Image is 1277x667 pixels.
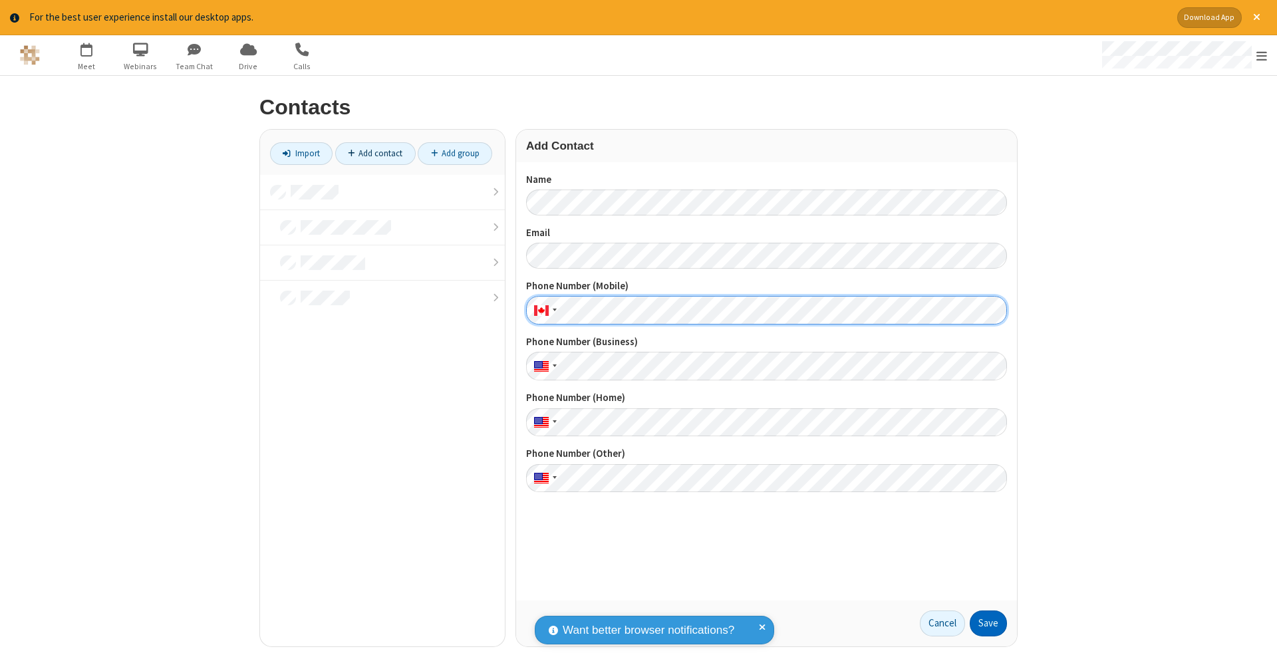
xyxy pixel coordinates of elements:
[970,610,1007,637] button: Save
[526,140,1007,152] h3: Add Contact
[526,446,1007,462] label: Phone Number (Other)
[277,61,327,72] span: Calls
[526,408,561,437] div: United States: + 1
[1246,7,1267,28] button: Close alert
[62,61,112,72] span: Meet
[20,45,40,65] img: QA Selenium DO NOT DELETE OR CHANGE
[5,35,55,75] button: Logo
[116,61,166,72] span: Webinars
[270,142,333,165] a: Import
[526,296,561,325] div: Canada: + 1
[563,622,734,639] span: Want better browser notifications?
[526,464,561,493] div: United States: + 1
[223,61,273,72] span: Drive
[526,352,561,380] div: United States: + 1
[526,390,1007,406] label: Phone Number (Home)
[29,10,1167,25] div: For the best user experience install our desktop apps.
[920,610,965,637] a: Cancel
[526,279,1007,294] label: Phone Number (Mobile)
[526,334,1007,350] label: Phone Number (Business)
[335,142,416,165] a: Add contact
[1089,35,1277,75] div: Open menu
[259,96,1018,119] h2: Contacts
[170,61,219,72] span: Team Chat
[418,142,492,165] a: Add group
[526,225,1007,241] label: Email
[526,172,1007,188] label: Name
[1177,7,1242,28] button: Download App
